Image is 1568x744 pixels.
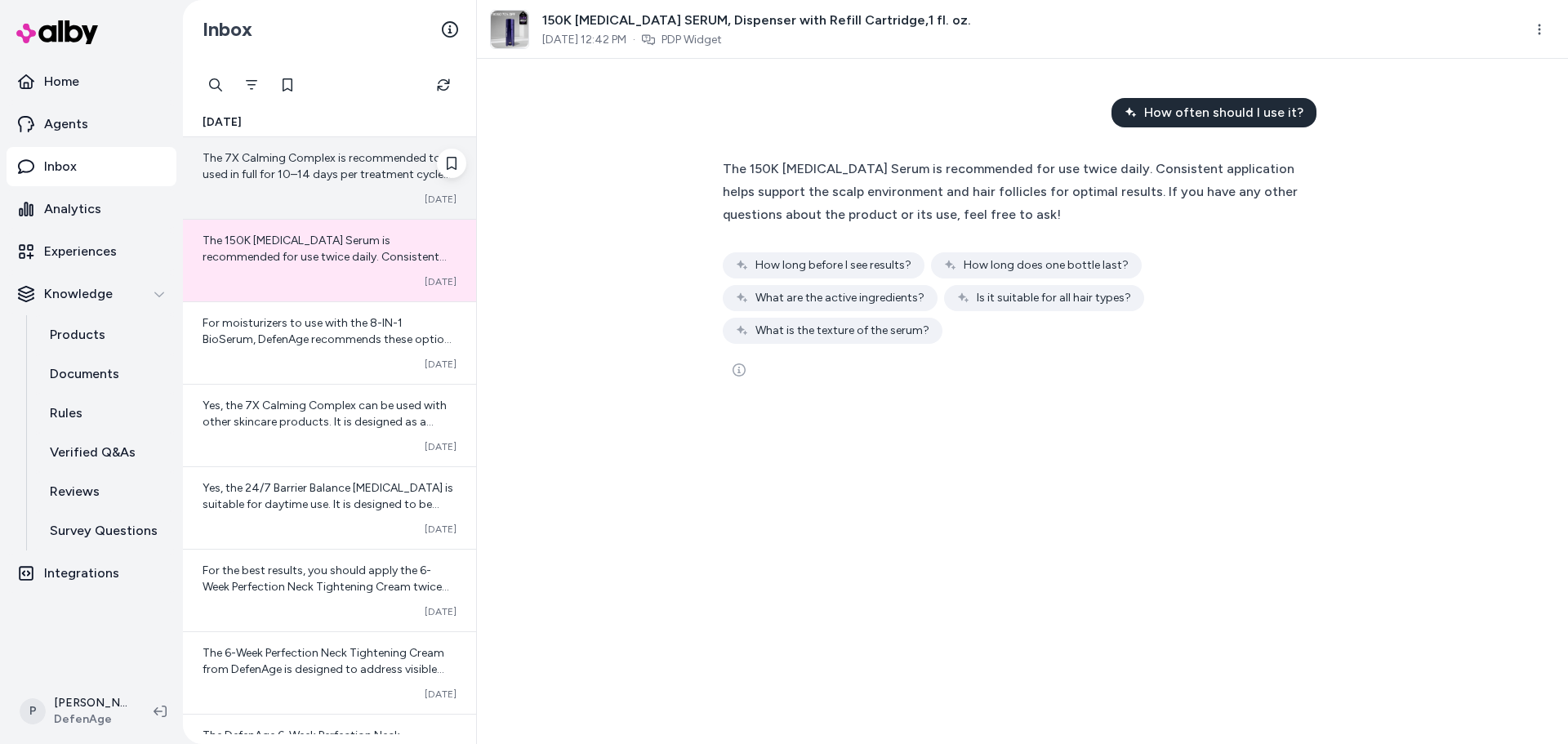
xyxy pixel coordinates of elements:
span: [DATE] [425,605,457,618]
a: The 150K [MEDICAL_DATA] Serum is recommended for use twice daily. Consistent application helps su... [183,219,476,301]
span: Yes, the 24/7 Barrier Balance [MEDICAL_DATA] is suitable for daytime use. It is designed to be ap... [203,481,456,609]
span: What is the texture of the serum? [755,323,929,339]
button: See more [723,354,755,386]
span: · [633,32,635,48]
p: [PERSON_NAME] [54,695,127,711]
p: Survey Questions [50,521,158,541]
span: For moisturizers to use with the 8-IN-1 BioSerum, DefenAge recommends these options to complement... [203,316,457,657]
p: Products [50,325,105,345]
span: The 150K [MEDICAL_DATA] Serum is recommended for use twice daily. Consistent application helps su... [723,161,1298,222]
p: Integrations [44,564,119,583]
p: Analytics [44,199,101,219]
a: The 7X Calming Complex is recommended to be used in full for 10–14 days per treatment cycle. For ... [183,137,476,219]
p: Documents [50,364,119,384]
span: P [20,698,46,724]
button: Refresh [427,69,460,101]
a: Yes, the 7X Calming Complex can be used with other skincare products. It is designed as a serum t... [183,384,476,466]
span: [DATE] 12:42 PM [542,32,626,48]
p: Knowledge [44,284,113,304]
span: [DATE] [425,688,457,701]
img: alby Logo [16,20,98,44]
p: Experiences [44,242,117,261]
img: pack-of-2-hair-serum-30-ml-solo_1.jpg [491,11,528,48]
span: Is it suitable for all hair types? [977,290,1131,306]
a: Products [33,315,176,354]
a: Documents [33,354,176,394]
a: Agents [7,105,176,144]
span: DefenAge [54,711,127,728]
a: Rules [33,394,176,433]
a: Integrations [7,554,176,593]
span: The 150K [MEDICAL_DATA] Serum is recommended for use twice daily. Consistent application helps su... [203,234,447,329]
span: For the best results, you should apply the 6-Week Perfection Neck Tightening Cream twice daily, i... [203,564,455,675]
h2: Inbox [203,17,252,42]
a: Yes, the 24/7 Barrier Balance [MEDICAL_DATA] is suitable for daytime use. It is designed to be ap... [183,466,476,549]
a: Survey Questions [33,511,176,550]
span: [DATE] [425,275,457,288]
p: Home [44,72,79,91]
button: Knowledge [7,274,176,314]
span: Yes, the 7X Calming Complex can be used with other skincare products. It is designed as a serum t... [203,399,457,592]
a: The 6-Week Perfection Neck Tightening Cream from DefenAge is designed to address visible signs of... [183,631,476,714]
span: What are the active ingredients? [755,290,924,306]
a: For the best results, you should apply the 6-Week Perfection Neck Tightening Cream twice daily, i... [183,549,476,631]
button: Filter [235,69,268,101]
a: PDP Widget [661,32,722,48]
span: [DATE] [425,440,457,453]
span: The 7X Calming Complex is recommended to be used in full for 10–14 days per treatment cycle. For ... [203,151,457,312]
p: Agents [44,114,88,134]
a: Verified Q&As [33,433,176,472]
a: Home [7,62,176,101]
p: Reviews [50,482,100,501]
a: Experiences [7,232,176,271]
p: Verified Q&As [50,443,136,462]
p: Rules [50,403,82,423]
a: Reviews [33,472,176,511]
button: P[PERSON_NAME]DefenAge [10,685,140,737]
a: For moisturizers to use with the 8-IN-1 BioSerum, DefenAge recommends these options to complement... [183,301,476,384]
span: [DATE] [203,114,242,131]
span: [DATE] [425,523,457,536]
span: How long does one bottle last? [964,257,1129,274]
span: How long before I see results? [755,257,911,274]
span: 150K [MEDICAL_DATA] SERUM, Dispenser with Refill Cartridge,1 fl. oz. [542,11,971,30]
span: How often should I use it? [1144,103,1303,123]
a: Analytics [7,189,176,229]
p: Inbox [44,157,77,176]
span: [DATE] [425,358,457,371]
a: Inbox [7,147,176,186]
span: [DATE] [425,193,457,206]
